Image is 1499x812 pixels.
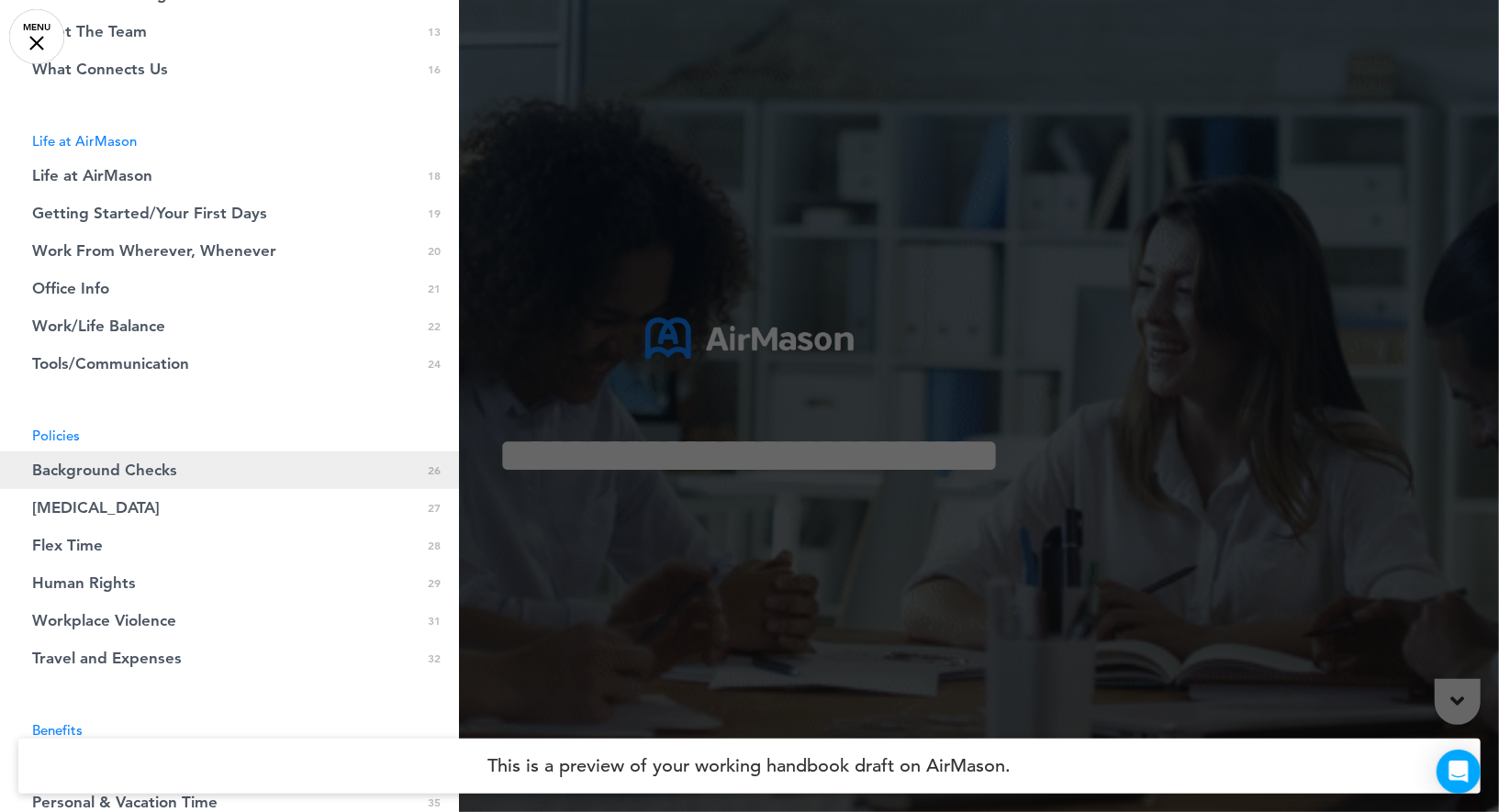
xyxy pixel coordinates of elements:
span: Background Checks [32,462,177,478]
span: Work/Life Balance [32,318,165,334]
a: MENU [9,9,64,64]
span: 19 [428,206,441,221]
span: Life at AirMason [32,168,152,184]
span: 20 [428,243,441,259]
span: Flex Time [32,538,103,553]
h4: This is a preview of your working handbook draft on AirMason. [18,739,1481,794]
div: Open Intercom Messenger [1437,750,1481,794]
span: Tools/Communication [32,356,189,372]
span: 24 [428,356,441,372]
span: Workplace Violence [32,613,176,628]
span: What Connects Us [32,61,168,77]
span: Drug Testing [32,500,160,516]
span: 18 [428,168,441,184]
span: 26 [428,462,441,478]
span: Travel and Expenses [32,651,182,666]
span: 27 [428,500,441,516]
span: Getting Started/Your First Days [32,206,267,221]
span: Office Info [32,281,109,296]
span: 28 [428,538,441,553]
span: 32 [428,651,441,666]
span: 29 [428,575,441,591]
span: Work From Wherever, Whenever [32,243,276,259]
span: 35 [428,795,441,810]
span: 13 [428,24,441,39]
span: Personal & Vacation Time [32,795,218,810]
span: 21 [428,281,441,296]
span: Meet The Team [32,24,147,39]
span: Human Rights [32,575,136,591]
span: 16 [428,61,441,77]
span: 31 [428,613,441,628]
span: 22 [428,318,441,334]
